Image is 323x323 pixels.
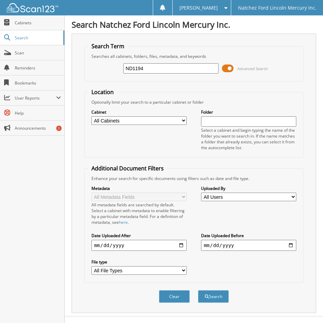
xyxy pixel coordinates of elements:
[201,185,296,191] label: Uploaded By
[159,290,190,303] button: Clear
[72,19,316,30] h1: Search Natchez Ford Lincoln Mercury Inc.
[15,50,61,56] span: Scan
[15,20,61,26] span: Cabinets
[88,53,300,59] div: Searches all cabinets, folders, files, metadata, and keywords
[91,109,187,115] label: Cabinet
[15,65,61,71] span: Reminders
[91,233,187,238] label: Date Uploaded After
[7,3,58,12] img: scan123-logo-white.svg
[238,6,316,10] span: Natchez Ford Lincoln Mercury Inc.
[119,219,128,225] a: here
[201,240,296,251] input: end
[201,127,296,151] div: Select a cabinet and begin typing the name of the folder you want to search in. If the name match...
[88,88,117,96] legend: Location
[15,35,60,41] span: Search
[88,165,167,172] legend: Additional Document Filters
[198,290,229,303] button: Search
[88,42,128,50] legend: Search Term
[91,185,187,191] label: Metadata
[201,233,296,238] label: Date Uploaded Before
[91,202,187,225] div: All metadata fields are searched by default. Select a cabinet with metadata to enable filtering b...
[15,95,56,101] span: User Reports
[15,80,61,86] span: Bookmarks
[179,6,218,10] span: [PERSON_NAME]
[15,110,61,116] span: Help
[91,240,187,251] input: start
[237,66,268,71] span: Advanced Search
[15,125,61,131] span: Announcements
[88,99,300,105] div: Optionally limit your search to a particular cabinet or folder
[56,126,62,131] div: 1
[91,259,187,265] label: File type
[88,176,300,181] div: Enhance your search for specific documents using filters such as date and file type.
[201,109,296,115] label: Folder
